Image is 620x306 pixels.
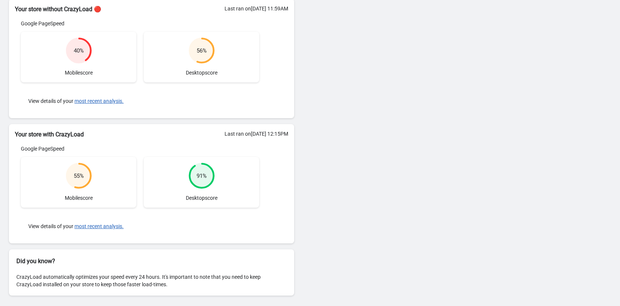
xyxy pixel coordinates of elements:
div: Mobile score [21,32,136,82]
div: Last ran on [DATE] 11:59AM [225,5,288,12]
div: 91 % [197,172,207,180]
h2: Your store with CrazyLoad [15,130,288,139]
div: 56 % [197,47,207,54]
div: View details of your [21,215,259,237]
div: 40 % [74,47,84,54]
div: Desktop score [144,32,259,82]
div: View details of your [21,90,259,112]
h2: Your store without CrazyLoad 🔴 [15,5,288,14]
div: Desktop score [144,157,259,208]
div: Last ran on [DATE] 12:15PM [225,130,288,138]
div: CrazyLoad automatically optimizes your speed every 24 hours. It's important to note that you need... [9,266,294,296]
div: Mobile score [21,157,136,208]
h2: Did you know? [16,257,287,266]
button: most recent analysis. [74,98,124,104]
div: 55 % [74,172,84,180]
button: most recent analysis. [74,223,124,229]
div: Google PageSpeed [21,20,259,27]
div: Google PageSpeed [21,145,259,152]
